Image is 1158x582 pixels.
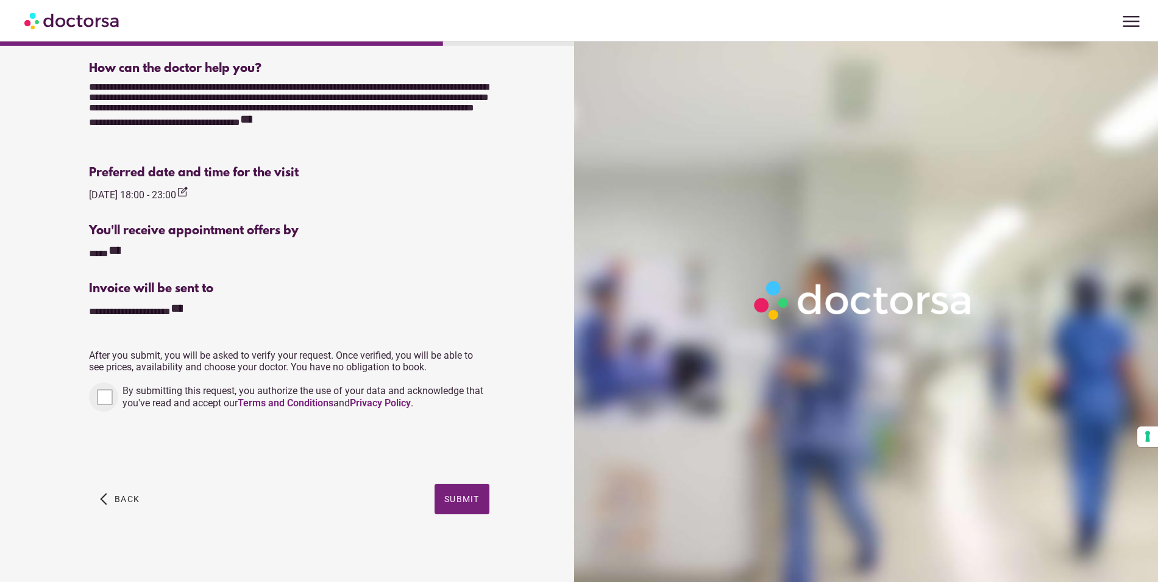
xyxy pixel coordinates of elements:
img: Doctorsa.com [24,7,121,34]
div: [DATE] 18:00 - 23:00 [89,186,188,203]
a: Terms and Conditions [238,397,333,409]
div: Preferred date and time for the visit [89,166,489,180]
img: Logo-Doctorsa-trans-White-partial-flat.png [748,275,979,326]
button: Submit [435,484,489,514]
button: arrow_back_ios Back [95,484,144,514]
button: Your consent preferences for tracking technologies [1137,426,1158,447]
a: Privacy Policy [350,397,411,409]
span: By submitting this request, you authorize the use of your data and acknowledge that you've read a... [123,385,483,409]
span: Submit [444,494,480,504]
div: Invoice will be sent to [89,282,489,296]
span: Back [115,494,140,504]
p: After you submit, you will be asked to verify your request. Once verified, you will be able to se... [89,350,489,373]
iframe: reCAPTCHA [89,424,274,472]
div: You'll receive appointment offers by [89,224,489,238]
span: menu [1120,10,1143,33]
div: How can the doctor help you? [89,62,489,76]
i: edit_square [176,186,188,198]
